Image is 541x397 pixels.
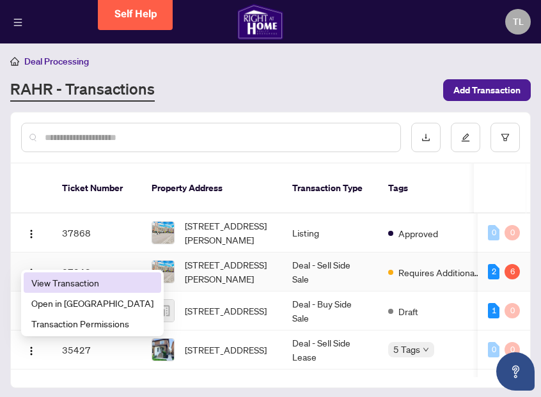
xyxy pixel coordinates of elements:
button: download [411,123,441,152]
img: logo [237,4,283,40]
th: Property Address [141,164,282,214]
span: download [421,133,430,142]
span: [STREET_ADDRESS] [185,304,267,318]
div: 6 [505,264,520,279]
button: Logo [21,261,42,282]
span: Deal Processing [24,56,89,67]
span: home [10,57,19,66]
div: 0 [505,342,520,357]
button: Add Transaction [443,79,531,101]
img: Logo [26,268,36,278]
span: Transaction Permissions [31,316,153,331]
button: Open asap [496,352,535,391]
img: thumbnail-img [152,222,174,244]
td: Deal - Sell Side Lease [282,331,378,370]
td: 37868 [52,214,141,253]
span: 5 Tags [393,342,420,357]
span: menu [13,18,22,27]
span: Requires Additional Docs [398,265,482,279]
img: thumbnail-img [152,339,174,361]
td: 37842 [52,253,141,292]
img: thumbnail-img [152,261,174,283]
button: Logo [21,222,42,243]
td: 35427 [52,331,141,370]
td: Deal - Buy Side Sale [282,292,378,331]
img: Logo [26,346,36,356]
button: filter [490,123,520,152]
th: Transaction Type [282,164,378,214]
span: Approved [398,226,438,240]
span: TL [513,15,524,29]
div: 0 [505,303,520,318]
span: [STREET_ADDRESS] [185,343,267,357]
span: edit [461,133,470,142]
div: 0 [488,225,499,240]
td: Deal - Sell Side Sale [282,253,378,292]
a: RAHR - Transactions [10,79,155,102]
span: Self Help [114,8,157,20]
img: Logo [26,229,36,239]
button: edit [451,123,480,152]
span: Add Transaction [453,80,521,100]
div: 2 [488,264,499,279]
span: down [423,346,429,353]
td: Listing [282,214,378,253]
button: Logo [21,339,42,360]
div: 0 [488,342,499,357]
div: 0 [505,225,520,240]
span: Draft [398,304,418,318]
span: [STREET_ADDRESS][PERSON_NAME] [185,258,272,286]
div: 1 [488,303,499,318]
span: View Transaction [31,276,153,290]
span: filter [501,133,510,142]
span: [STREET_ADDRESS][PERSON_NAME] [185,219,272,247]
th: Ticket Number [52,164,141,214]
th: Tags [378,164,492,214]
span: Open in [GEOGRAPHIC_DATA] [31,296,153,310]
